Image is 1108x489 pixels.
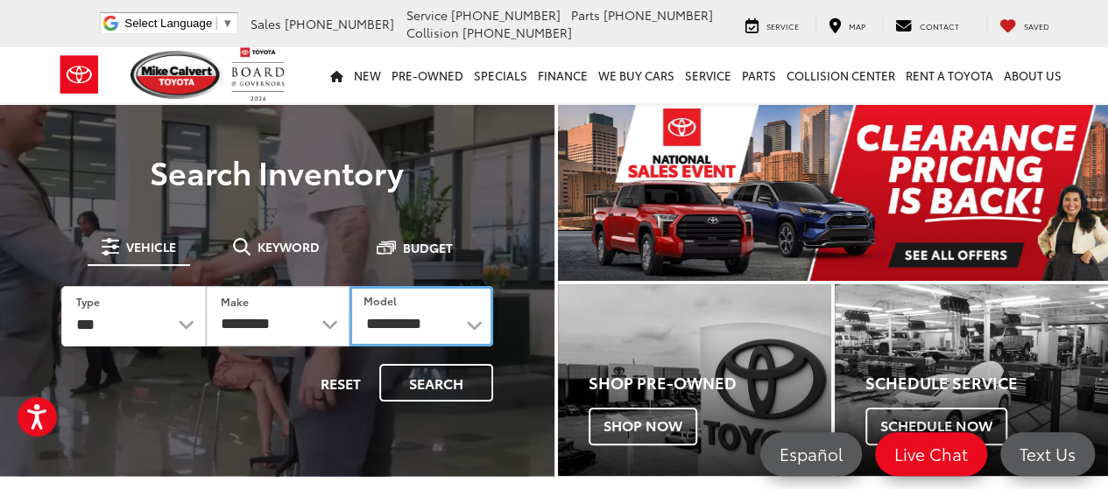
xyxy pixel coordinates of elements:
[1024,20,1049,31] span: Saved
[46,46,112,103] img: Toyota
[1011,443,1084,465] span: Text Us
[406,6,448,24] span: Service
[363,293,397,308] label: Model
[258,241,320,253] span: Keyword
[732,16,812,33] a: Service
[986,16,1062,33] a: My Saved Vehicles
[882,16,972,33] a: Contact
[533,47,593,103] a: Finance
[737,47,781,103] a: Parts
[875,432,987,476] a: Live Chat
[920,20,959,31] span: Contact
[589,408,697,444] span: Shop Now
[865,374,1108,392] h4: Schedule Service
[216,17,217,30] span: ​
[603,6,713,24] span: [PHONE_NUMBER]
[124,17,212,30] span: Select Language
[379,364,493,402] button: Search
[76,294,100,309] label: Type
[285,15,394,32] span: [PHONE_NUMBER]
[306,364,376,402] button: Reset
[771,443,851,465] span: Español
[589,374,831,392] h4: Shop Pre-Owned
[406,24,459,41] span: Collision
[124,17,233,30] a: Select Language​
[900,47,999,103] a: Rent a Toyota
[325,47,349,103] a: Home
[222,17,233,30] span: ▼
[403,241,453,254] span: Budget
[37,154,518,189] h3: Search Inventory
[131,51,223,99] img: Mike Calvert Toyota
[766,20,799,31] span: Service
[558,284,831,476] div: Toyota
[886,443,977,465] span: Live Chat
[835,284,1108,476] div: Toyota
[349,47,386,103] a: New
[1000,432,1095,476] a: Text Us
[469,47,533,103] a: Specials
[865,408,1007,444] span: Schedule Now
[593,47,680,103] a: WE BUY CARS
[221,294,249,309] label: Make
[251,15,281,32] span: Sales
[849,20,865,31] span: Map
[835,284,1108,476] a: Schedule Service Schedule Now
[451,6,561,24] span: [PHONE_NUMBER]
[781,47,900,103] a: Collision Center
[760,432,862,476] a: Español
[462,24,572,41] span: [PHONE_NUMBER]
[571,6,600,24] span: Parts
[386,47,469,103] a: Pre-Owned
[558,284,831,476] a: Shop Pre-Owned Shop Now
[999,47,1067,103] a: About Us
[815,16,879,33] a: Map
[680,47,737,103] a: Service
[126,241,176,253] span: Vehicle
